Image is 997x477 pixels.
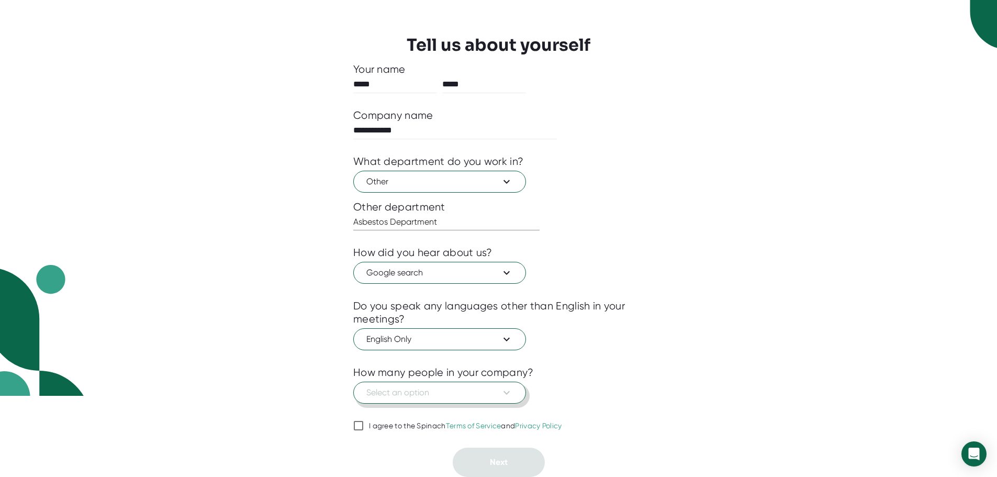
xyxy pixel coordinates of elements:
div: Do you speak any languages other than English in your meetings? [353,299,644,326]
button: English Only [353,328,526,350]
span: Google search [366,267,513,279]
span: Select an option [366,386,513,399]
input: What department? [353,214,540,230]
div: How many people in your company? [353,366,534,379]
div: Company name [353,109,433,122]
button: Next [453,448,545,477]
button: Google search [353,262,526,284]
button: Select an option [353,382,526,404]
div: I agree to the Spinach and [369,421,562,431]
div: Other department [353,201,644,214]
div: What department do you work in? [353,155,523,168]
button: Other [353,171,526,193]
div: Open Intercom Messenger [961,441,987,467]
div: How did you hear about us? [353,246,492,259]
a: Privacy Policy [515,421,562,430]
a: Terms of Service [446,421,501,430]
span: English Only [366,333,513,346]
h3: Tell us about yourself [407,35,590,55]
span: Other [366,175,513,188]
div: Your name [353,63,644,76]
span: Next [490,457,508,467]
